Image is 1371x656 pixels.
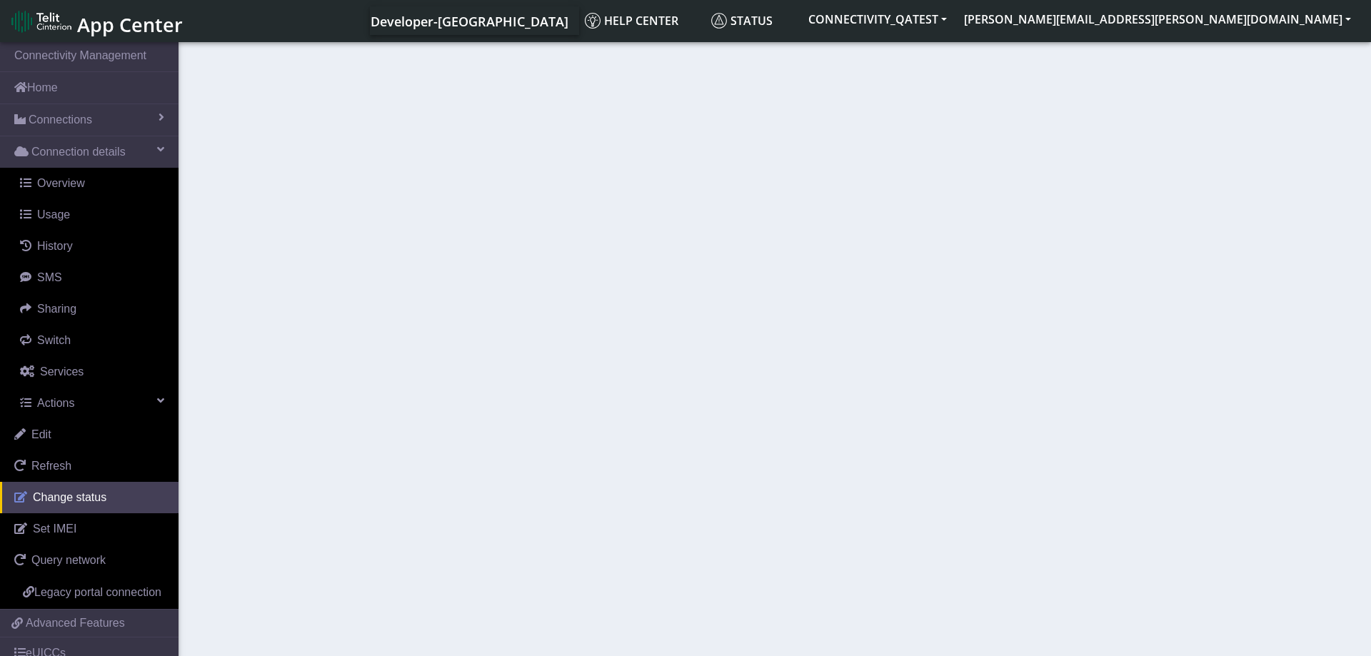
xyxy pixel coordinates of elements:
button: CONNECTIVITY_QATEST [800,6,955,32]
span: Change status [33,491,106,503]
a: History [6,231,179,262]
a: Status [705,6,800,35]
img: logo-telit-cinterion-gw-new.png [11,10,71,33]
a: Overview [6,168,179,199]
a: Sharing [6,293,179,325]
span: Status [711,13,773,29]
a: Switch [6,325,179,356]
a: Help center [579,6,705,35]
span: Query network [31,554,106,566]
span: Refresh [31,460,71,472]
span: Developer-[GEOGRAPHIC_DATA] [371,13,568,30]
span: Overview [37,177,85,189]
a: Usage [6,199,179,231]
span: Help center [585,13,678,29]
span: App Center [77,11,183,38]
a: Your current platform instance [370,6,568,35]
span: Sharing [37,303,76,315]
span: Connection details [31,143,126,161]
span: SMS [37,271,62,283]
span: Legacy portal connection [34,586,161,598]
img: status.svg [711,13,727,29]
span: Actions [37,397,74,409]
span: Usage [37,208,70,221]
a: App Center [11,6,181,36]
span: Connections [29,111,92,128]
span: Switch [37,334,71,346]
button: [PERSON_NAME][EMAIL_ADDRESS][PERSON_NAME][DOMAIN_NAME] [955,6,1360,32]
img: knowledge.svg [585,13,601,29]
a: Actions [6,388,179,419]
span: Services [40,365,84,378]
span: Set IMEI [33,523,76,535]
span: Advanced Features [26,615,125,632]
a: Services [6,356,179,388]
span: History [37,240,73,252]
a: SMS [6,262,179,293]
span: Edit [31,428,51,440]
